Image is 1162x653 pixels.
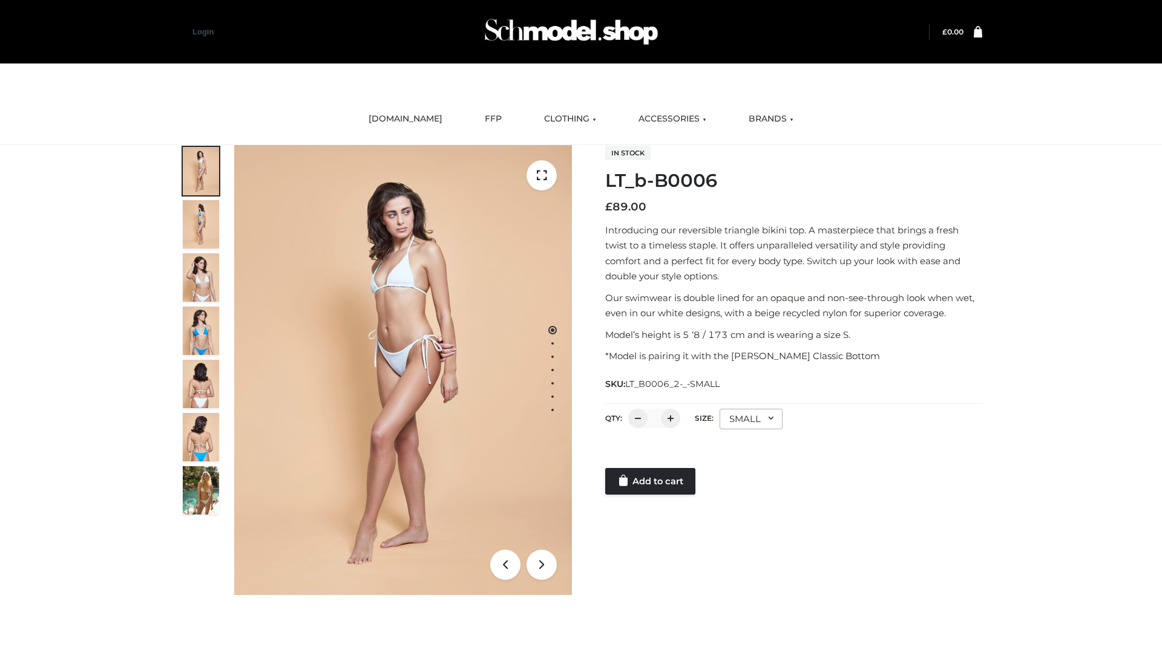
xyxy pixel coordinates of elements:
[605,200,612,213] span: £
[629,106,715,132] a: ACCESSORIES
[192,27,214,36] a: Login
[476,106,511,132] a: FFP
[695,414,714,423] label: Size:
[234,145,572,595] img: ArielClassicBikiniTop_CloudNine_AzureSky_OW114ECO_1
[605,290,982,321] p: Our swimwear is double lined for an opaque and non-see-through look when wet, even in our white d...
[605,146,651,160] span: In stock
[605,377,721,391] span: SKU:
[605,327,982,343] p: Model’s height is 5 ‘8 / 173 cm and is wearing a size S.
[605,200,646,213] bdi: 89.00
[942,27,963,36] a: £0.00
[605,468,695,495] a: Add to cart
[183,200,219,249] img: ArielClassicBikiniTop_CloudNine_AzureSky_OW114ECO_2-scaled.jpg
[942,27,947,36] span: £
[720,409,783,429] div: SMALL
[942,27,963,36] bdi: 0.00
[605,223,982,284] p: Introducing our reversible triangle bikini top. A masterpiece that brings a fresh twist to a time...
[183,253,219,302] img: ArielClassicBikiniTop_CloudNine_AzureSky_OW114ECO_3-scaled.jpg
[740,106,803,132] a: BRANDS
[359,106,451,132] a: [DOMAIN_NAME]
[535,106,605,132] a: CLOTHING
[605,348,982,364] p: *Model is pairing it with the [PERSON_NAME] Classic Bottom
[605,414,622,423] label: QTY:
[605,170,982,192] h1: LT_b-B0006
[183,466,219,515] img: Arieltop_CloudNine_AzureSky2.jpg
[183,307,219,355] img: ArielClassicBikiniTop_CloudNine_AzureSky_OW114ECO_4-scaled.jpg
[625,378,720,389] span: LT_B0006_2-_-SMALL
[183,360,219,408] img: ArielClassicBikiniTop_CloudNine_AzureSky_OW114ECO_7-scaled.jpg
[183,147,219,195] img: ArielClassicBikiniTop_CloudNine_AzureSky_OW114ECO_1-scaled.jpg
[481,8,662,56] img: Schmodel Admin 964
[183,413,219,461] img: ArielClassicBikiniTop_CloudNine_AzureSky_OW114ECO_8-scaled.jpg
